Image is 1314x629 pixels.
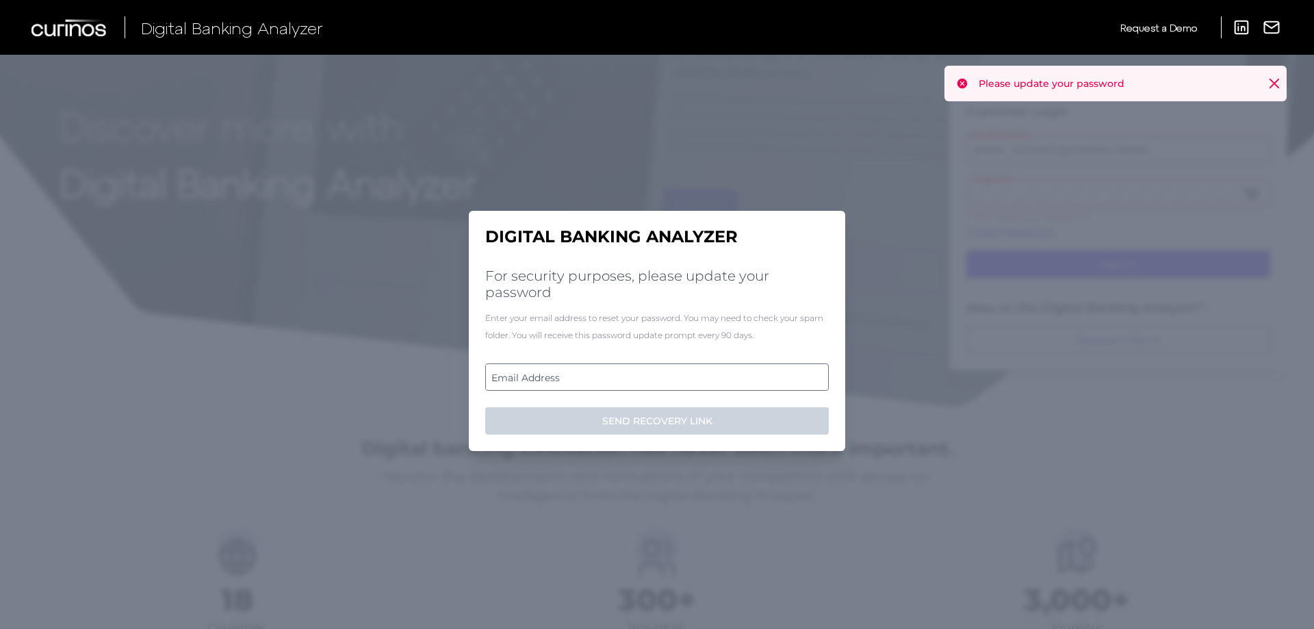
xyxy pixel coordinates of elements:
label: Email Address [486,365,827,389]
h1: Digital Banking Analyzer [485,227,829,247]
a: Request a Demo [1120,16,1197,39]
div: Enter your email address to reset your password. You may need to check your spam folder. You will... [485,309,829,344]
button: SEND RECOVERY LINK [485,407,829,435]
div: Please update your password [944,66,1287,101]
span: Request a Demo [1120,22,1197,34]
img: Curinos [31,19,108,36]
h2: For security purposes, please update your password [485,268,829,300]
span: Digital Banking Analyzer [141,18,323,38]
